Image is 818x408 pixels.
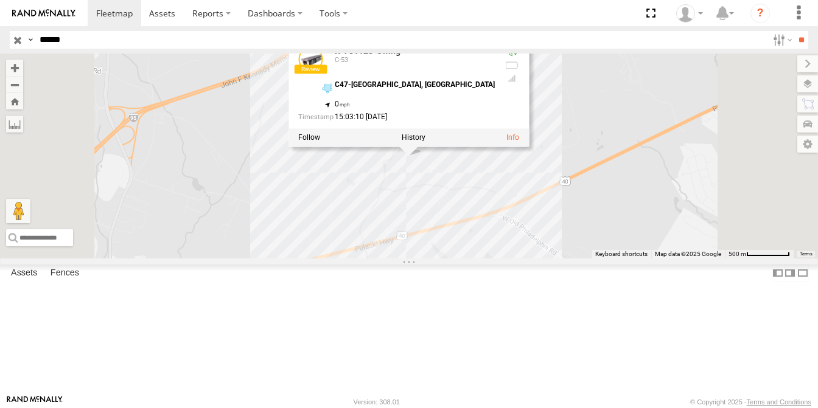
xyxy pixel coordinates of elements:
[6,116,23,133] label: Measure
[725,250,794,258] button: Map Scale: 500 m per 68 pixels
[595,250,648,258] button: Keyboard shortcuts
[655,251,721,257] span: Map data ©2025 Google
[335,100,350,109] span: 0
[298,114,495,122] div: Date/time of location update
[729,251,746,257] span: 500 m
[335,57,495,64] div: C-53
[44,265,85,282] label: Fences
[797,136,818,153] label: Map Settings
[505,74,519,84] div: Last Event GSM Signal Strength
[402,134,425,142] label: View Asset History
[800,251,813,256] a: Terms (opens in new tab)
[672,4,707,22] div: Jay Krosche
[5,265,43,282] label: Assets
[784,265,796,282] label: Dock Summary Table to the Right
[506,134,519,142] a: View Asset Details
[797,265,809,282] label: Hide Summary Table
[6,199,30,223] button: Drag Pegman onto the map to open Street View
[690,398,811,406] div: © Copyright 2025 -
[6,76,23,93] button: Zoom out
[747,398,811,406] a: Terms and Conditions
[6,93,23,109] button: Zoom Home
[7,396,63,408] a: Visit our Website
[298,47,323,72] a: View Asset Details
[354,398,400,406] div: Version: 308.01
[750,4,770,23] i: ?
[772,265,784,282] label: Dock Summary Table to the Left
[12,9,75,18] img: rand-logo.svg
[298,134,320,142] label: Realtime tracking of Asset
[768,31,794,49] label: Search Filter Options
[505,61,519,71] div: No battery health information received from this device.
[6,60,23,76] button: Zoom in
[26,31,35,49] label: Search Query
[335,81,495,89] div: C47-[GEOGRAPHIC_DATA], [GEOGRAPHIC_DATA]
